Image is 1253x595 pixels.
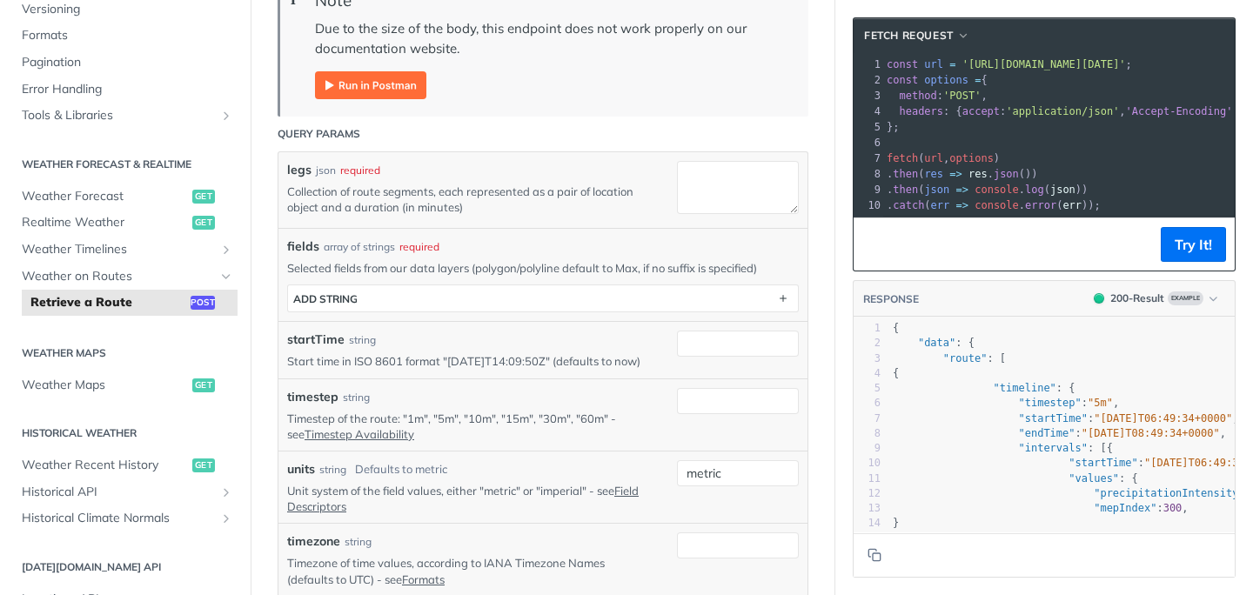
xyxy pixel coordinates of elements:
[1110,291,1164,306] div: 200 - Result
[893,184,918,196] span: then
[893,337,975,349] span: : {
[893,382,1075,394] span: : {
[887,74,988,86] span: {
[1126,105,1233,117] span: 'Accept-Encoding'
[887,152,1000,164] span: ( , )
[949,168,962,180] span: =>
[854,166,883,182] div: 8
[893,442,1113,454] span: : [{
[1085,290,1226,307] button: 200200-ResultExample
[13,264,238,290] a: Weather on RoutesHide subpages for Weather on Routes
[192,190,215,204] span: get
[287,532,340,551] label: timezone
[22,377,188,394] span: Weather Maps
[13,23,238,49] a: Formats
[219,485,233,499] button: Show subpages for Historical API
[893,532,906,545] span: },
[1019,412,1088,425] span: "startTime"
[924,74,968,86] span: options
[219,109,233,123] button: Show subpages for Tools & Libraries
[893,367,899,379] span: {
[13,345,238,361] h2: Weather Maps
[893,427,1226,439] span: : ,
[924,184,949,196] span: json
[13,157,238,172] h2: Weather Forecast & realtime
[1019,397,1082,409] span: "timestep"
[887,199,1101,211] span: . ( . ( ));
[943,90,981,102] span: 'POST'
[854,197,883,213] div: 10
[854,72,883,88] div: 2
[22,290,238,316] a: Retrieve a Routepost
[1082,427,1220,439] span: "[DATE]T08:49:34+0000"
[858,27,975,44] button: fetch Request
[1161,227,1226,262] button: Try It!
[862,231,887,257] button: Copy to clipboard
[1025,199,1056,211] span: error
[862,542,887,568] button: Copy to clipboard
[1069,457,1137,469] span: "startTime"
[402,572,445,586] a: Formats
[854,381,881,396] div: 5
[22,214,188,231] span: Realtime Weather
[287,460,315,478] label: units
[1006,105,1119,117] span: 'application/json'
[854,396,881,411] div: 6
[962,58,1126,70] span: '[URL][DOMAIN_NAME][DATE]'
[349,332,376,348] div: string
[13,479,238,505] a: Historical APIShow subpages for Historical API
[887,90,988,102] span: : ,
[324,239,395,255] div: array of strings
[22,27,233,44] span: Formats
[22,54,233,71] span: Pagination
[30,294,186,311] span: Retrieve a Route
[287,483,651,514] p: Unit system of the field values, either "metric" or "imperial" - see
[1094,412,1232,425] span: "[DATE]T06:49:34+0000"
[319,462,346,478] div: string
[893,412,1239,425] span: : ,
[956,199,968,211] span: =>
[854,57,883,72] div: 1
[854,471,881,486] div: 11
[893,322,899,334] span: {
[192,378,215,392] span: get
[22,484,215,501] span: Historical API
[287,184,651,215] p: Collection of route segments, each represented as a pair of location object and a duration (in mi...
[1069,472,1119,485] span: "values"
[899,105,943,117] span: headers
[278,126,360,142] div: Query Params
[994,382,1056,394] span: "timeline"
[315,71,426,99] img: Run in Postman
[13,372,238,398] a: Weather Mapsget
[887,152,918,164] span: fetch
[1094,487,1244,499] span: "precipitationIntensity"
[854,366,881,381] div: 4
[854,135,883,150] div: 6
[22,241,215,258] span: Weather Timelines
[13,559,238,575] h2: [DATE][DOMAIN_NAME] API
[854,426,881,441] div: 8
[854,119,883,135] div: 5
[192,216,215,230] span: get
[864,28,954,43] span: fetch Request
[854,501,881,516] div: 13
[887,74,918,86] span: const
[13,50,238,76] a: Pagination
[1163,502,1183,514] span: 300
[854,516,881,531] div: 14
[1088,397,1113,409] span: "5m"
[887,168,1038,180] span: . ( . ())
[399,239,439,255] div: required
[343,390,370,405] div: string
[854,336,881,351] div: 2
[918,337,955,349] span: "data"
[943,352,988,364] span: "route"
[893,472,1138,485] span: : {
[315,76,426,92] a: Expand image
[949,152,994,164] span: options
[1094,502,1156,514] span: "mepIndex"
[13,210,238,236] a: Realtime Weatherget
[287,353,651,369] p: Start time in ISO 8601 format "[DATE]T14:09:50Z" (defaults to now)
[1019,442,1088,454] span: "intervals"
[287,331,345,349] label: startTime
